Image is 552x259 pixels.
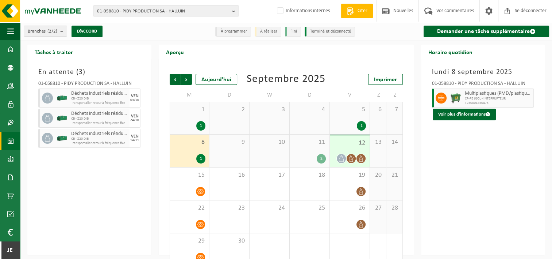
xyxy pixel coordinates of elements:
img: WB-0660-HPE-GN-01 [450,93,461,104]
button: 01-058810 - PIDY PRODUCTION SA - HALLUIN [93,5,239,16]
td: W [250,89,290,102]
div: 01-058810 - PIDY PRODUCTION SA - HALLUIN [38,81,140,89]
div: 1 [357,121,366,131]
img: HK-XZ-20-GN-00 [57,93,67,104]
font: En attente ( [38,68,83,76]
button: D’ACCORD [72,26,103,37]
span: Déchets industriels résiduels [71,91,128,97]
li: À programmer [215,27,251,37]
li: Fini [285,27,301,37]
count: (2/2) [47,29,57,34]
font: Voir plus d’informations [438,112,486,117]
span: 7 [390,106,399,114]
span: 22 [174,204,206,212]
span: 10 [253,138,286,146]
li: Terminé et déconnecté [305,27,355,37]
span: Transport aller-retour à fréquence fixe [71,101,128,105]
div: Aujourd’hui [196,74,237,85]
span: 1 [174,106,206,114]
span: Multiplastiques (PMD/plastiques durs/sangles d’arrimage/EPS/feuille naturelle/feuille mélangée) [465,91,532,97]
a: Citer [341,4,373,18]
h3: lundi 8 septembre 2025 [432,67,534,78]
button: Branches(2/2) [24,26,67,37]
span: 20 [374,171,382,179]
div: 24/10 [130,119,139,122]
span: 5 [333,106,366,114]
span: Prochain [181,74,192,85]
span: Citer [356,7,369,15]
img: HK-XZ-20-GN-00 [57,113,67,124]
div: 14/11 [130,139,139,142]
img: HK-XZ-20-GN-00 [57,133,67,144]
span: 18 [293,171,326,179]
span: Précédent [170,74,181,85]
span: CP-PB 660L - INTERRUPTEUR [465,97,532,101]
h3: ) [38,67,140,78]
span: 6 [374,106,382,114]
div: Septembre 2025 [247,74,325,85]
a: Imprimer [368,74,403,85]
span: 13 [374,138,382,146]
li: À réaliser [255,27,281,37]
td: Z [386,89,403,102]
span: Imprimer [374,77,397,83]
span: 19 [333,171,366,179]
font: Demander une tâche supplémentaire [437,29,530,34]
span: 28 [390,204,399,212]
span: Déchets industriels résiduels [71,111,128,117]
h2: Horaire quotidien [421,45,480,59]
span: 21 [390,171,399,179]
td: V [330,89,370,102]
span: 30 [213,237,246,245]
span: 16 [213,171,246,179]
h2: Aperçu [159,45,191,59]
label: Informations internes [275,5,330,16]
a: Demander une tâche supplémentaire [424,26,549,37]
span: CB - Z20 DIB [71,97,128,101]
div: VEN [131,114,139,119]
div: 1 [196,154,205,164]
div: 03/10 [130,98,139,102]
span: CB - Z20 DIB [71,117,128,121]
span: Transport aller-retour à fréquence fixe [71,121,128,125]
span: 12 [333,139,366,147]
td: M [170,89,210,102]
span: 24 [253,204,286,212]
span: 27 [374,204,382,212]
span: 8 [174,138,206,146]
span: 01-058810 - PIDY PRODUCTION SA - HALLUIN [97,6,229,17]
span: 11 [293,138,326,146]
span: Déchets industriels résiduels [71,131,128,137]
span: Branches [28,26,57,37]
span: 23 [213,204,246,212]
span: CB - Z20 DIB [71,137,128,141]
div: VEN [131,94,139,98]
span: 25 [293,204,326,212]
span: Transport aller-retour à fréquence fixe [71,141,128,146]
span: 4 [293,106,326,114]
td: Z [370,89,386,102]
span: T250001850473 [465,101,532,105]
font: Tâches à traiter [35,50,73,56]
div: VEN [131,134,139,139]
div: 2 [317,154,326,164]
span: 14 [390,138,399,146]
span: 3 [79,68,83,76]
div: 01-058810 - PIDY PRODUCTION SA - HALLUIN [432,81,534,89]
span: 2 [213,106,246,114]
span: 3 [253,106,286,114]
span: 15 [174,171,206,179]
span: 9 [213,138,246,146]
span: 26 [333,204,366,212]
td: D [209,89,250,102]
td: D [290,89,330,102]
span: 29 [174,237,206,245]
div: 1 [196,121,205,131]
button: Voir plus d’informations [433,109,496,120]
span: 17 [253,171,286,179]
